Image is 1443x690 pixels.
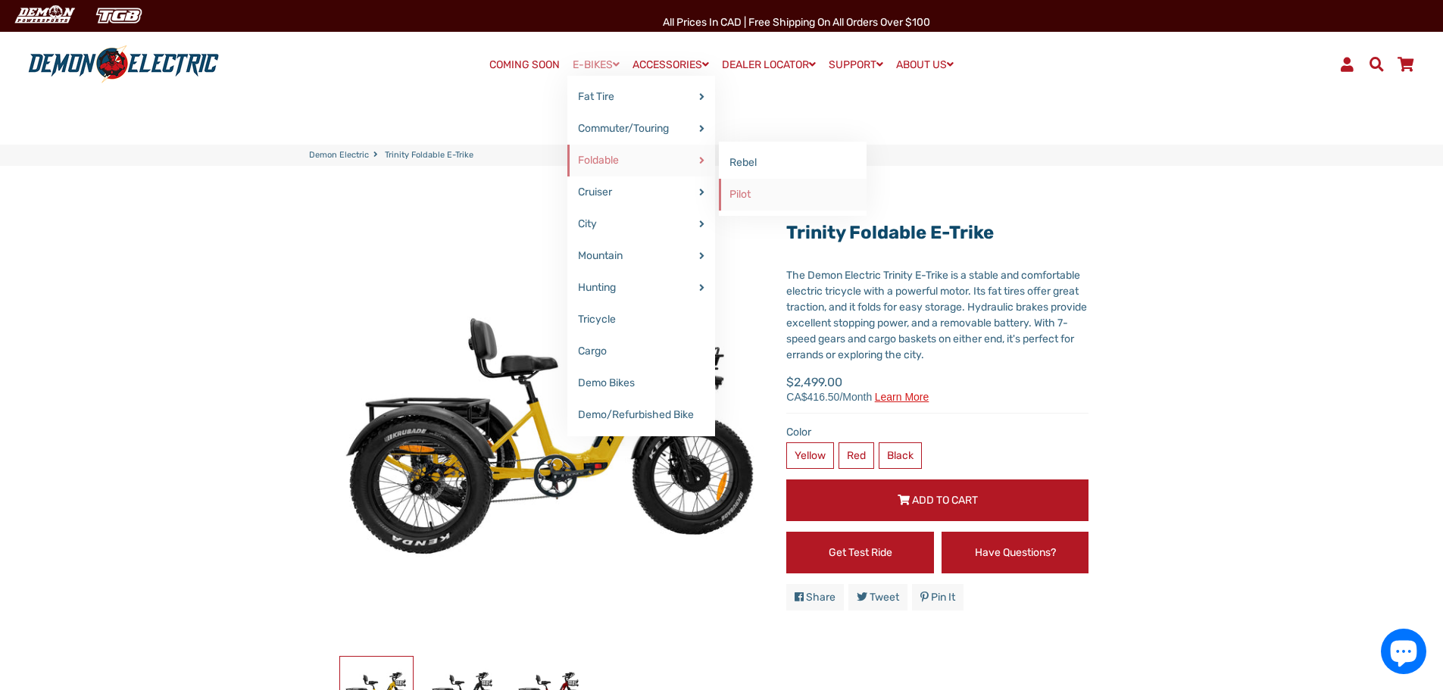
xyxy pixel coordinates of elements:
[567,399,715,431] a: Demo/Refurbished Bike
[786,373,929,402] span: $2,499.00
[786,267,1088,363] div: The Demon Electric Trinity E-Trike is a stable and comfortable electric tricycle with a powerful ...
[567,240,715,272] a: Mountain
[567,367,715,399] a: Demo Bikes
[786,222,994,243] a: Trinity Foldable E-Trike
[567,208,715,240] a: City
[942,532,1089,573] a: Have Questions?
[567,272,715,304] a: Hunting
[627,54,714,76] a: ACCESSORIES
[567,145,715,176] a: Foldable
[385,149,473,162] span: Trinity Foldable E-Trike
[719,179,867,211] a: Pilot
[567,304,715,336] a: Tricycle
[912,494,978,507] span: Add to Cart
[823,54,889,76] a: SUPPORT
[567,113,715,145] a: Commuter/Touring
[8,3,80,28] img: Demon Electric
[719,147,867,179] a: Rebel
[870,591,899,604] span: Tweet
[786,442,834,469] label: Yellow
[1376,629,1431,678] inbox-online-store-chat: Shopify online store chat
[717,54,821,76] a: DEALER LOCATOR
[484,55,565,76] a: COMING SOON
[309,149,369,162] a: Demon Electric
[786,479,1088,521] button: Add to Cart
[891,54,959,76] a: ABOUT US
[23,45,224,84] img: Demon Electric logo
[567,336,715,367] a: Cargo
[879,442,922,469] label: Black
[567,54,625,76] a: E-BIKES
[806,591,836,604] span: Share
[931,591,955,604] span: Pin it
[567,81,715,113] a: Fat Tire
[839,442,874,469] label: Red
[786,532,934,573] a: Get Test Ride
[786,424,1088,440] label: Color
[663,16,930,29] span: All Prices in CAD | Free shipping on all orders over $100
[88,3,150,28] img: TGB Canada
[567,176,715,208] a: Cruiser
